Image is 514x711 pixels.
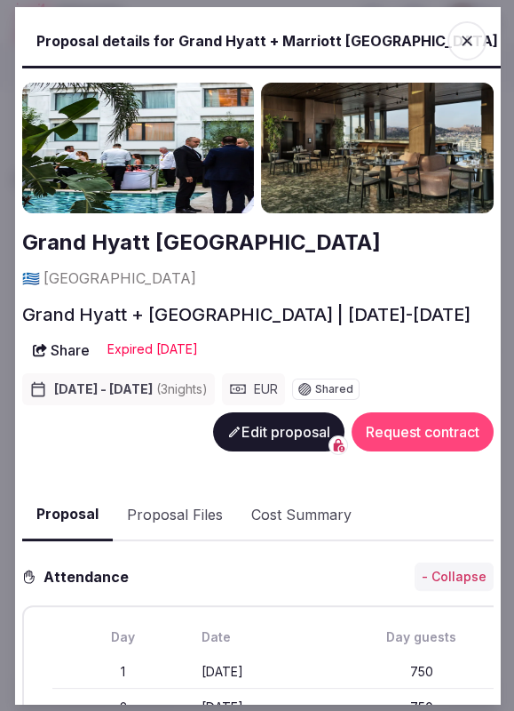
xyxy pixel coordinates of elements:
[21,83,254,213] img: Gallery photo 1
[21,302,470,327] h2: Grand Hyatt + [GEOGRAPHIC_DATA] | [DATE]-[DATE]
[21,228,380,258] a: Grand Hyatt [GEOGRAPHIC_DATA]
[221,373,284,405] div: EUR
[21,489,112,541] button: Proposal
[350,628,492,646] div: Day guests
[21,334,100,366] button: Share
[201,628,343,646] div: Date
[21,268,39,288] button: 🇬🇷
[155,381,207,396] span: ( 3 night s )
[43,268,195,288] span: [GEOGRAPHIC_DATA]
[261,83,494,213] img: Gallery photo 2
[112,490,236,541] button: Proposal Files
[212,412,344,451] button: Edit proposal
[350,663,492,681] div: 750
[51,628,194,646] div: Day
[414,563,493,591] button: - Collapse
[21,269,39,287] span: 🇬🇷
[107,340,198,358] div: Expire d [DATE]
[351,412,493,451] button: Request contract
[314,384,352,395] span: Shared
[36,566,142,587] h3: Attendance
[201,663,343,681] div: [DATE]
[236,490,365,541] button: Cost Summary
[53,380,207,398] span: [DATE] - [DATE]
[51,663,194,681] div: 1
